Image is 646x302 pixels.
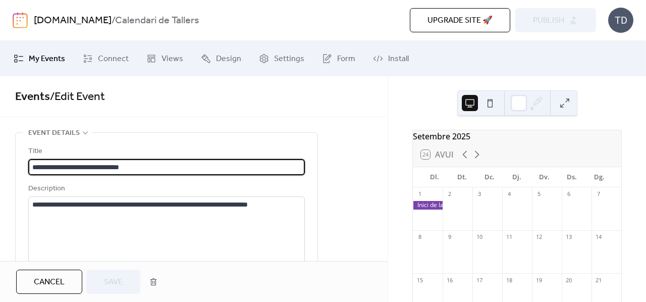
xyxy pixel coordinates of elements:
[505,233,513,241] div: 11
[446,276,453,284] div: 16
[139,45,191,72] a: Views
[558,167,585,187] div: Ds.
[251,45,312,72] a: Settings
[388,53,409,65] span: Install
[50,86,105,108] span: / Edit Event
[34,11,112,30] a: [DOMAIN_NAME]
[475,233,483,241] div: 10
[216,53,241,65] span: Design
[595,276,602,284] div: 21
[115,11,199,30] b: Calendari de Tallers
[29,53,65,65] span: My Events
[16,270,82,294] button: Cancel
[193,45,249,72] a: Design
[274,53,304,65] span: Settings
[531,167,558,187] div: Dv.
[476,167,503,187] div: Dc.
[448,167,475,187] div: Dt.
[314,45,363,72] a: Form
[505,276,513,284] div: 18
[416,276,423,284] div: 15
[416,190,423,198] div: 1
[595,190,602,198] div: 7
[413,201,443,210] div: Inici de la Temporada
[161,53,183,65] span: Views
[535,233,543,241] div: 12
[595,233,602,241] div: 14
[565,276,572,284] div: 20
[565,190,572,198] div: 6
[475,276,483,284] div: 17
[505,190,513,198] div: 4
[535,276,543,284] div: 19
[421,167,448,187] div: Dl.
[446,190,453,198] div: 2
[6,45,73,72] a: My Events
[608,8,633,33] div: TD
[34,276,65,288] span: Cancel
[413,130,621,142] div: Setembre 2025
[503,167,530,187] div: Dj.
[535,190,543,198] div: 5
[28,127,80,139] span: Event details
[75,45,136,72] a: Connect
[337,53,355,65] span: Form
[98,53,129,65] span: Connect
[112,11,115,30] b: /
[446,233,453,241] div: 9
[410,8,510,32] button: Upgrade site 🚀
[13,12,28,28] img: logo
[427,15,493,27] span: Upgrade site 🚀
[15,86,50,108] a: Events
[365,45,416,72] a: Install
[565,233,572,241] div: 13
[586,167,613,187] div: Dg.
[475,190,483,198] div: 3
[28,183,303,195] div: Description
[28,145,303,158] div: Title
[416,233,423,241] div: 8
